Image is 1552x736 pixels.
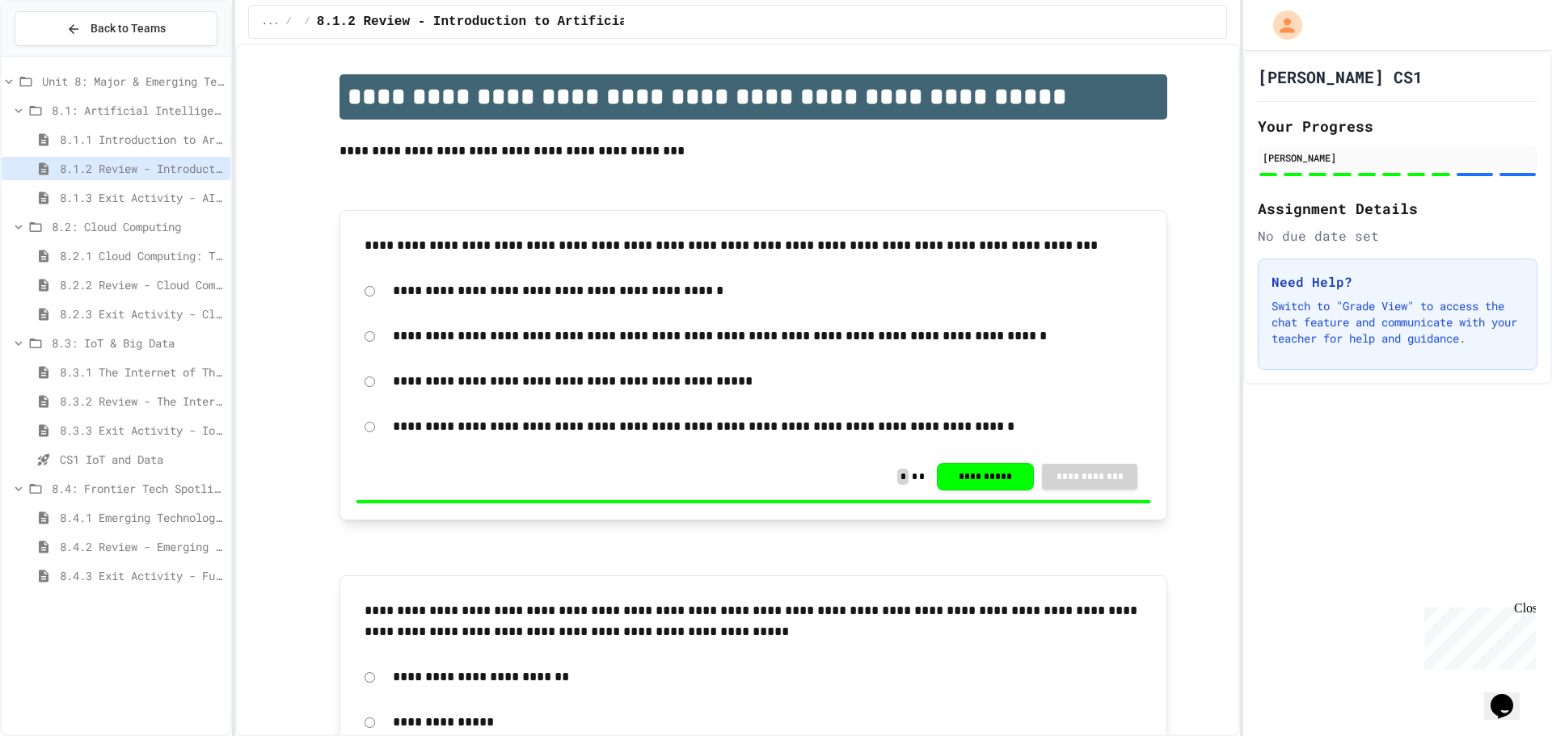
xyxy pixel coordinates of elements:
span: 8.4: Frontier Tech Spotlight [52,480,224,497]
span: 8.1: Artificial Intelligence Basics [52,102,224,119]
span: Unit 8: Major & Emerging Technologies [42,73,224,90]
span: 8.1.1 Introduction to Artificial Intelligence [60,131,224,148]
div: My Account [1256,6,1306,44]
h2: Assignment Details [1258,197,1537,220]
span: CS1 IoT and Data [60,451,224,468]
span: 8.3.1 The Internet of Things and Big Data: Our Connected Digital World [60,364,224,381]
span: ... [262,15,280,28]
span: 8.4.2 Review - Emerging Technologies: Shaping Our Digital Future [60,538,224,555]
span: 8.2: Cloud Computing [52,218,224,235]
span: 8.1.3 Exit Activity - AI Detective [60,189,224,206]
span: 8.3.2 Review - The Internet of Things and Big Data [60,393,224,410]
div: Chat with us now!Close [6,6,112,103]
span: / [305,15,310,28]
h3: Need Help? [1272,272,1524,292]
span: 8.2.1 Cloud Computing: Transforming the Digital World [60,247,224,264]
iframe: chat widget [1418,601,1536,670]
h1: [PERSON_NAME] CS1 [1258,65,1423,88]
span: 8.2.3 Exit Activity - Cloud Service Detective [60,305,224,322]
span: 8.4.1 Emerging Technologies: Shaping Our Digital Future [60,509,224,526]
span: 8.1.2 Review - Introduction to Artificial Intelligence [317,12,736,32]
h2: Your Progress [1258,115,1537,137]
p: Switch to "Grade View" to access the chat feature and communicate with your teacher for help and ... [1272,298,1524,347]
span: 8.4.3 Exit Activity - Future Tech Challenge [60,567,224,584]
span: / [285,15,291,28]
iframe: chat widget [1484,671,1536,720]
span: 8.2.2 Review - Cloud Computing [60,276,224,293]
span: Back to Teams [91,20,166,37]
button: Back to Teams [15,11,217,46]
div: No due date set [1258,226,1537,246]
div: [PERSON_NAME] [1263,150,1533,165]
span: 8.3: IoT & Big Data [52,334,224,351]
span: 8.3.3 Exit Activity - IoT Data Detective Challenge [60,422,224,439]
span: 8.1.2 Review - Introduction to Artificial Intelligence [60,160,224,177]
